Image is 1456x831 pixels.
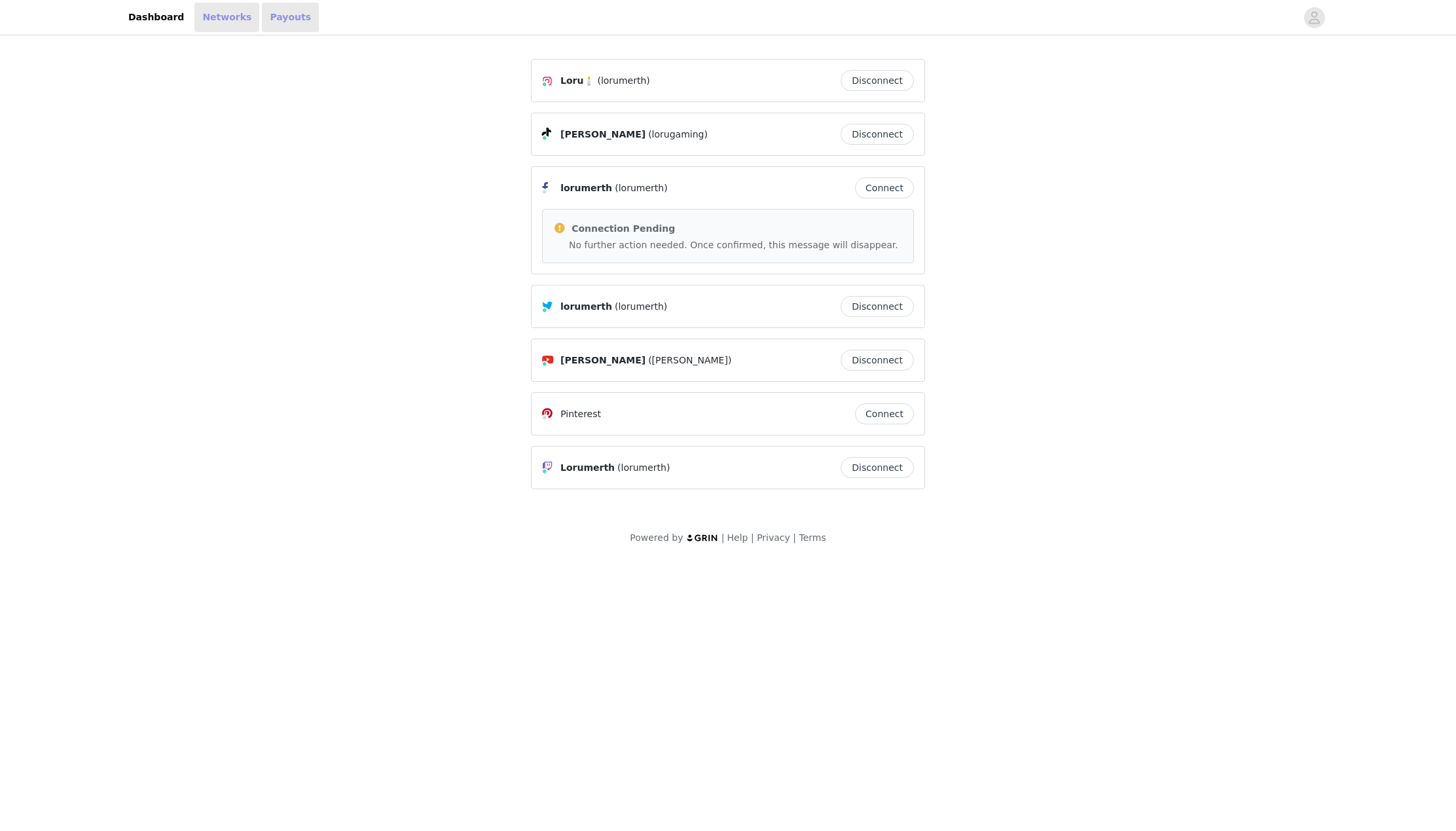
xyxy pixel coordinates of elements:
[560,461,615,475] span: Lorumerth
[560,74,594,88] span: Loru🕯️
[841,350,914,371] button: Disconnect
[793,532,796,543] span: |
[648,128,708,141] span: (lorugaming)
[560,300,612,314] span: lorumerth
[615,300,667,314] span: (lorumerth)
[262,3,319,32] a: Payouts
[757,532,790,543] a: Privacy
[648,354,731,367] span: ([PERSON_NAME])
[751,532,754,543] span: |
[572,223,675,234] span: Connection Pending
[615,181,667,195] span: (lorumerth)
[617,461,670,475] span: (lorumerth)
[560,407,601,421] p: Pinterest
[841,70,914,91] button: Disconnect
[560,128,646,141] span: [PERSON_NAME]
[855,177,914,198] button: Connect
[569,238,903,252] p: No further action needed. Once confirmed, this message will disappear.
[841,296,914,317] button: Disconnect
[855,403,914,424] button: Connect
[799,532,826,543] a: Terms
[1308,7,1320,28] div: avatar
[727,532,748,543] a: Help
[597,74,649,88] span: (lorumerth)
[686,534,719,542] img: logo
[630,532,683,543] span: Powered by
[841,457,914,478] button: Disconnect
[194,3,259,32] a: Networks
[560,181,612,195] span: lorumerth
[841,124,914,145] button: Disconnect
[542,76,553,86] img: Instagram Icon
[120,3,192,32] a: Dashboard
[721,532,725,543] span: |
[560,354,646,367] span: [PERSON_NAME]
